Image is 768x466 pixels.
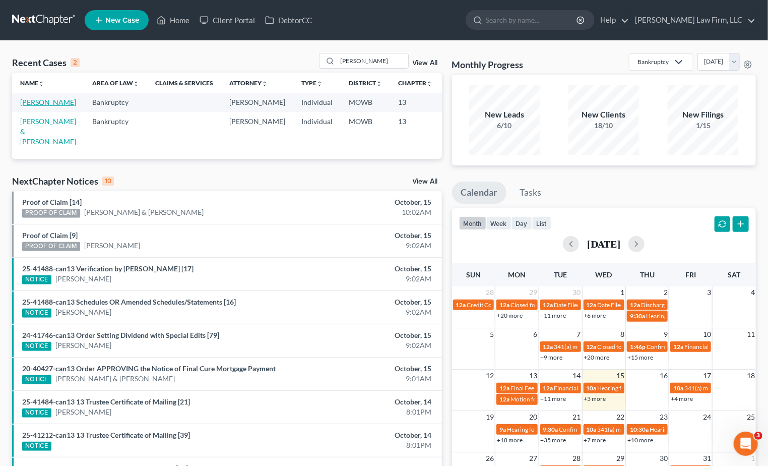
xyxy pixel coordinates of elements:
div: NOTICE [22,275,51,284]
span: 1 [619,286,625,299]
div: 9:02AM [302,340,432,351]
i: unfold_more [316,81,323,87]
div: Recent Cases [12,56,80,69]
td: [PHONE_NUMBER] [440,93,519,111]
div: NOTICE [22,309,51,318]
a: [PERSON_NAME] & [PERSON_NAME] [20,117,76,146]
a: Nameunfold_more [20,79,44,87]
a: [PERSON_NAME] & [PERSON_NAME] [84,207,204,217]
div: October, 14 [302,430,432,440]
span: Hearing for [PERSON_NAME] [646,312,725,320]
span: 28 [485,286,495,299]
input: Search by name... [486,11,578,29]
td: 13 [390,93,440,111]
span: 6 [533,328,539,340]
div: 9:01AM [302,374,432,384]
span: 31 [702,452,712,464]
span: 16 [659,370,669,382]
span: Financial Management for [PERSON_NAME] [554,384,672,392]
a: Help [595,11,629,29]
a: [PERSON_NAME] & [PERSON_NAME] [55,374,175,384]
span: 10:30a [630,426,649,433]
span: Credit Counseling for [PERSON_NAME] [467,301,572,309]
a: +7 more [584,436,606,444]
a: View All [413,178,438,185]
div: Bankruptcy [637,57,669,66]
a: Proof of Claim [9] [22,231,78,240]
div: 10:02AM [302,207,432,217]
span: New Case [105,17,139,24]
span: 23 [659,411,669,423]
a: +10 more [627,436,653,444]
span: Tue [554,270,567,279]
span: Confirmation hearing for [PERSON_NAME] [559,426,674,433]
span: Confirmation hearing for Apple Central KC [647,343,759,351]
span: Sun [466,270,481,279]
span: 12a [543,301,553,309]
span: Closed for [PERSON_NAME], Demetrielannett [598,343,719,351]
span: 9a [499,426,506,433]
a: +6 more [584,312,606,319]
a: [PERSON_NAME] [20,98,76,106]
span: 10a [673,384,683,392]
td: MOWB [341,93,390,111]
a: Home [152,11,195,29]
a: [PERSON_NAME] [55,307,111,317]
span: 13 [529,370,539,382]
div: NOTICE [22,342,51,351]
span: Date Filed for [PERSON_NAME] & [PERSON_NAME] [598,301,735,309]
h3: Monthly Progress [452,59,524,71]
a: Proof of Claim [14] [22,198,82,206]
i: unfold_more [262,81,268,87]
i: unfold_more [426,81,432,87]
span: Date Filed for [PERSON_NAME] [554,301,638,309]
span: 12a [456,301,466,309]
a: Chapterunfold_more [398,79,432,87]
span: 2 [663,286,669,299]
span: 20 [529,411,539,423]
div: New Clients [568,109,639,121]
button: day [511,216,532,230]
a: 25-41488-can13 Schedules OR Amended Schedules/Statements [16] [22,298,236,306]
a: +35 more [541,436,566,444]
a: [PERSON_NAME] [55,407,111,417]
a: View All [413,60,438,67]
span: 3 [754,432,762,440]
input: Search by name... [338,53,408,68]
span: Hearing for [PERSON_NAME] [507,426,586,433]
div: 2 [71,58,80,67]
span: 9:30a [630,312,645,320]
span: 12a [587,343,597,351]
span: Sat [728,270,740,279]
div: New Filings [668,109,738,121]
div: 9:02AM [302,307,432,317]
i: unfold_more [38,81,44,87]
div: 18/10 [568,121,639,131]
span: 7 [576,328,582,340]
span: 21 [572,411,582,423]
span: 10a [587,384,597,392]
span: Thu [640,270,655,279]
div: NOTICE [22,375,51,384]
div: October, 15 [302,297,432,307]
span: 12a [543,343,553,351]
a: [PERSON_NAME] [55,274,111,284]
a: +18 more [497,436,523,444]
span: 1 [750,452,756,464]
span: 12a [673,343,683,351]
span: Hearing for [PERSON_NAME] [598,384,676,392]
div: 8:01PM [302,440,432,450]
div: October, 15 [302,364,432,374]
a: +11 more [541,312,566,319]
button: month [459,216,486,230]
a: +9 more [541,354,563,361]
div: 9:02AM [302,274,432,284]
span: 30 [572,286,582,299]
th: Claims & Services [147,73,221,93]
span: 12a [499,384,509,392]
td: Bankruptcy [84,93,147,111]
div: NOTICE [22,409,51,418]
a: [PERSON_NAME] [84,241,140,251]
span: 3 [706,286,712,299]
span: 341(a) meeting for [PERSON_NAME] [554,343,652,351]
